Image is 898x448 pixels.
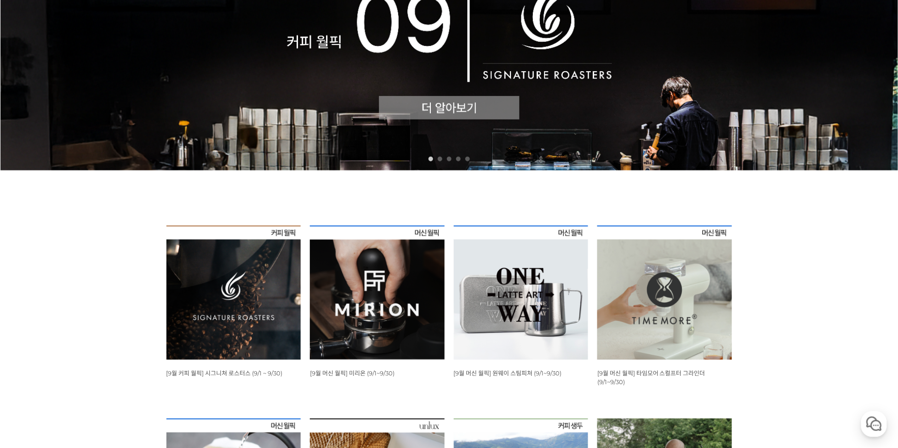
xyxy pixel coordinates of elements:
[456,157,461,161] a: 4
[119,291,177,314] a: 설정
[310,369,395,377] a: [9월 머신 월픽] 미리온 (9/1~9/30)
[438,157,442,161] a: 2
[597,226,732,360] img: 9월 머신 월픽 타임모어 스컬프터
[597,369,705,386] a: [9월 머신 월픽] 타임모어 스컬프터 그라인더 (9/1~9/30)
[61,291,119,314] a: 대화
[454,226,589,360] img: 9월 머신 월픽 원웨이 스팀피쳐
[454,369,562,377] a: [9월 머신 월픽] 원웨이 스팀피쳐 (9/1~9/30)
[3,291,61,314] a: 홈
[84,306,95,313] span: 대화
[429,157,433,161] a: 1
[166,369,283,377] a: [9월 커피 월픽] 시그니쳐 로스터스 (9/1 ~ 9/30)
[447,157,452,161] a: 3
[142,305,153,312] span: 설정
[166,226,301,360] img: [9월 커피 월픽] 시그니쳐 로스터스 (9/1 ~ 9/30)
[465,157,470,161] a: 5
[29,305,34,312] span: 홈
[310,226,445,360] img: 9월 머신 월픽 미리온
